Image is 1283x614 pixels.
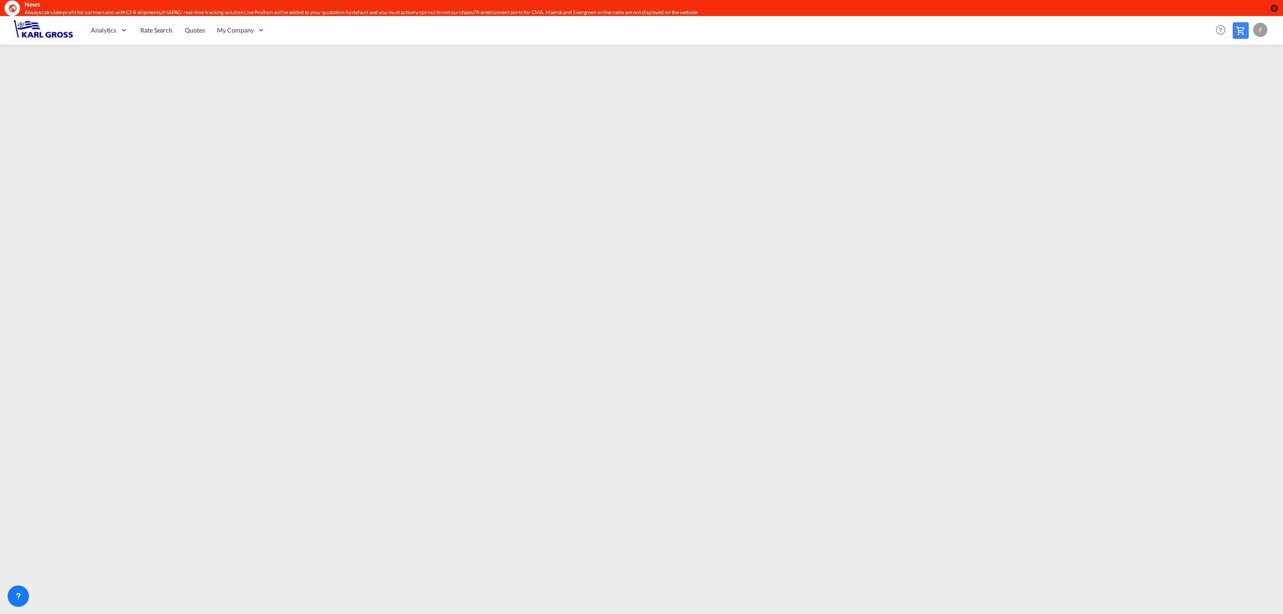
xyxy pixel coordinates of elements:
div: F [1253,23,1267,37]
span: Quotes [185,26,204,34]
button: icon-close-circle [1270,4,1279,12]
span: Rate Search [140,26,172,34]
span: My Company [217,26,253,35]
div: Analytics [85,16,134,45]
div: My Company [211,16,271,45]
div: Always calculate profit for partners also with CFR shipments//HAPAG: real-time tracking solution ... [25,9,1087,16]
a: Quotes [179,16,211,45]
a: Rate Search [134,16,179,45]
md-icon: icon-earth [8,4,17,12]
div: Help [1213,22,1233,38]
span: Analytics [91,26,116,35]
span: Help [1213,22,1228,37]
img: 3269c73066d711f095e541db4db89301.png [13,20,74,40]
